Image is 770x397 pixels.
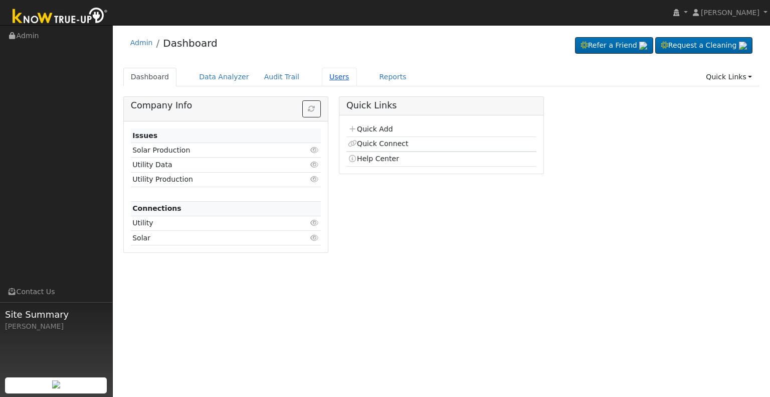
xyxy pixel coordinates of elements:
a: Dashboard [163,37,218,49]
i: Click to view [310,147,319,154]
a: Help Center [348,155,399,163]
span: Site Summary [5,308,107,321]
td: Solar Production [131,143,290,158]
td: Utility Data [131,158,290,172]
img: retrieve [52,380,60,388]
a: Users [322,68,357,86]
a: Quick Links [698,68,759,86]
span: [PERSON_NAME] [701,9,759,17]
a: Reports [372,68,414,86]
a: Refer a Friend [575,37,653,54]
img: retrieve [739,42,747,50]
a: Audit Trail [257,68,307,86]
td: Utility [131,216,290,230]
h5: Company Info [131,100,321,111]
a: Quick Add [348,125,393,133]
td: Utility Production [131,172,290,187]
i: Click to view [310,219,319,226]
td: Solar [131,231,290,245]
img: retrieve [639,42,647,50]
div: [PERSON_NAME] [5,321,107,332]
i: Click to view [310,176,319,183]
img: Know True-Up [8,6,113,28]
a: Quick Connect [348,140,408,148]
i: Click to view [310,234,319,241]
h5: Quick Links [346,100,536,111]
a: Data Analyzer [191,68,257,86]
a: Dashboard [123,68,177,86]
strong: Connections [132,204,181,212]
a: Admin [130,39,153,47]
strong: Issues [132,131,157,140]
i: Click to view [310,161,319,168]
a: Request a Cleaning [655,37,752,54]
